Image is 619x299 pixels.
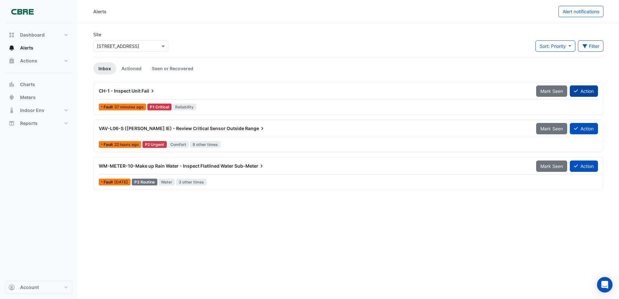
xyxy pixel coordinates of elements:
[8,45,15,51] app-icon: Alerts
[147,62,198,74] a: Seen or Recovered
[536,85,567,97] button: Mark Seen
[20,32,45,38] span: Dashboard
[132,179,157,185] div: P3 Routine
[141,88,156,94] span: Fail
[8,94,15,101] app-icon: Meters
[93,62,116,74] a: Inbox
[20,120,38,127] span: Reports
[540,126,563,131] span: Mark Seen
[5,91,73,104] button: Meters
[597,277,613,293] div: Open Intercom Messenger
[114,142,139,147] span: Tue 02-Sep-2025 13:00 AEST
[5,117,73,130] button: Reports
[540,88,563,94] span: Mark Seen
[8,107,15,114] app-icon: Indoor Env
[8,58,15,64] app-icon: Actions
[558,6,603,17] button: Alert notifications
[234,163,265,169] span: Sub-Meter
[173,104,197,110] span: Reliability
[20,94,36,101] span: Meters
[20,45,33,51] span: Alerts
[114,105,143,109] span: Wed 03-Sep-2025 10:45 AEST
[570,161,598,172] button: Action
[535,40,575,52] button: Sort: Priority
[20,81,35,88] span: Charts
[104,105,114,109] span: Fault
[99,126,244,131] span: VAV-L06-S ([PERSON_NAME] IE) - Review Critical Sensor Outside
[5,41,73,54] button: Alerts
[540,163,563,169] span: Mark Seen
[540,43,566,49] span: Sort: Priority
[147,104,172,110] div: P1 Critical
[168,141,189,148] span: Comfort
[570,123,598,134] button: Action
[536,123,567,134] button: Mark Seen
[114,180,128,184] span: Tue 26-Aug-2025 18:15 AEST
[99,88,141,94] span: CH-1 - Inspect Unit
[536,161,567,172] button: Mark Seen
[159,179,175,185] span: Water
[245,125,265,132] span: Range
[8,5,37,18] img: Company Logo
[563,9,599,14] span: Alert notifications
[5,54,73,67] button: Actions
[93,31,101,38] label: Site
[176,179,207,185] span: 3 other times
[116,62,147,74] a: Actioned
[20,284,39,291] span: Account
[5,78,73,91] button: Charts
[142,141,167,148] div: P2 Urgent
[8,120,15,127] app-icon: Reports
[20,107,44,114] span: Indoor Env
[20,58,37,64] span: Actions
[578,40,604,52] button: Filter
[99,163,233,169] span: WM-METER-10-Make up Rain Water - Inspect Flatlined Water
[8,32,15,38] app-icon: Dashboard
[8,81,15,88] app-icon: Charts
[93,8,107,15] div: Alerts
[570,85,598,97] button: Action
[104,143,114,147] span: Fault
[190,141,220,148] span: 8 other times
[104,180,114,184] span: Fault
[5,104,73,117] button: Indoor Env
[5,28,73,41] button: Dashboard
[5,281,73,294] button: Account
